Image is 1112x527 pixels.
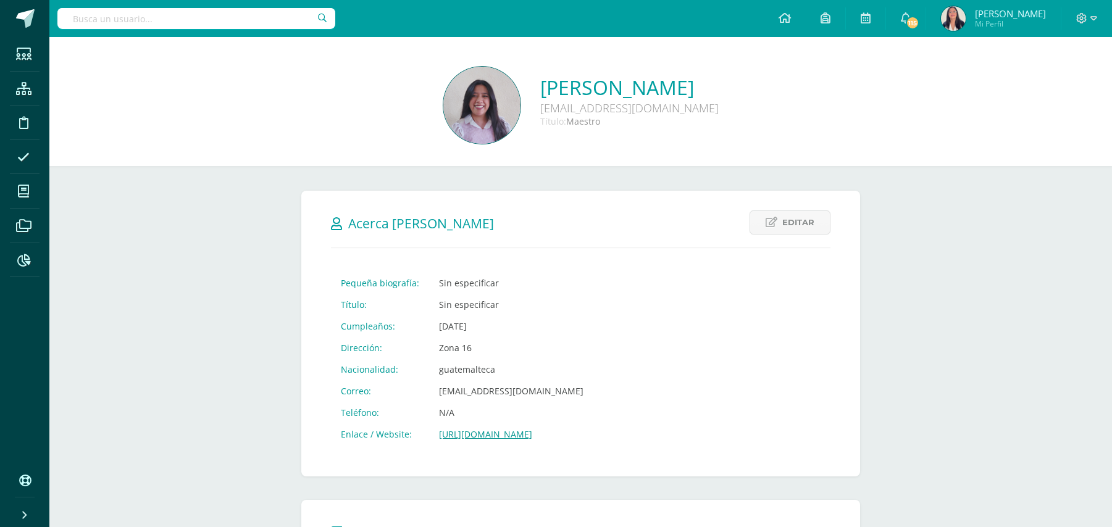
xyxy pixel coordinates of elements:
td: Sin especificar [429,294,593,315]
td: Cumpleaños: [331,315,429,337]
td: [DATE] [429,315,593,337]
span: 115 [906,16,919,30]
span: Editar [782,211,814,234]
span: Acerca [PERSON_NAME] [348,215,494,232]
td: N/A [429,402,593,423]
td: Teléfono: [331,402,429,423]
img: 59c93954f16f52cf411b01eabf04848e.png [443,67,520,144]
td: guatemalteca [429,359,593,380]
a: [PERSON_NAME] [540,74,719,101]
td: Pequeña biografía: [331,272,429,294]
td: Nacionalidad: [331,359,429,380]
input: Busca un usuario... [57,8,335,29]
td: [EMAIL_ADDRESS][DOMAIN_NAME] [429,380,593,402]
td: Dirección: [331,337,429,359]
a: Editar [750,210,830,234]
span: Título: [540,115,566,127]
span: [PERSON_NAME] [975,7,1046,20]
td: Correo: [331,380,429,402]
a: [URL][DOMAIN_NAME] [439,428,532,440]
span: Maestro [566,115,600,127]
span: Mi Perfil [975,19,1046,29]
img: ec19ab1bafb2871a01cb4bb1fedf3d93.png [941,6,966,31]
td: Sin especificar [429,272,593,294]
td: Zona 16 [429,337,593,359]
td: Enlace / Website: [331,423,429,445]
td: Título: [331,294,429,315]
div: [EMAIL_ADDRESS][DOMAIN_NAME] [540,101,719,115]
